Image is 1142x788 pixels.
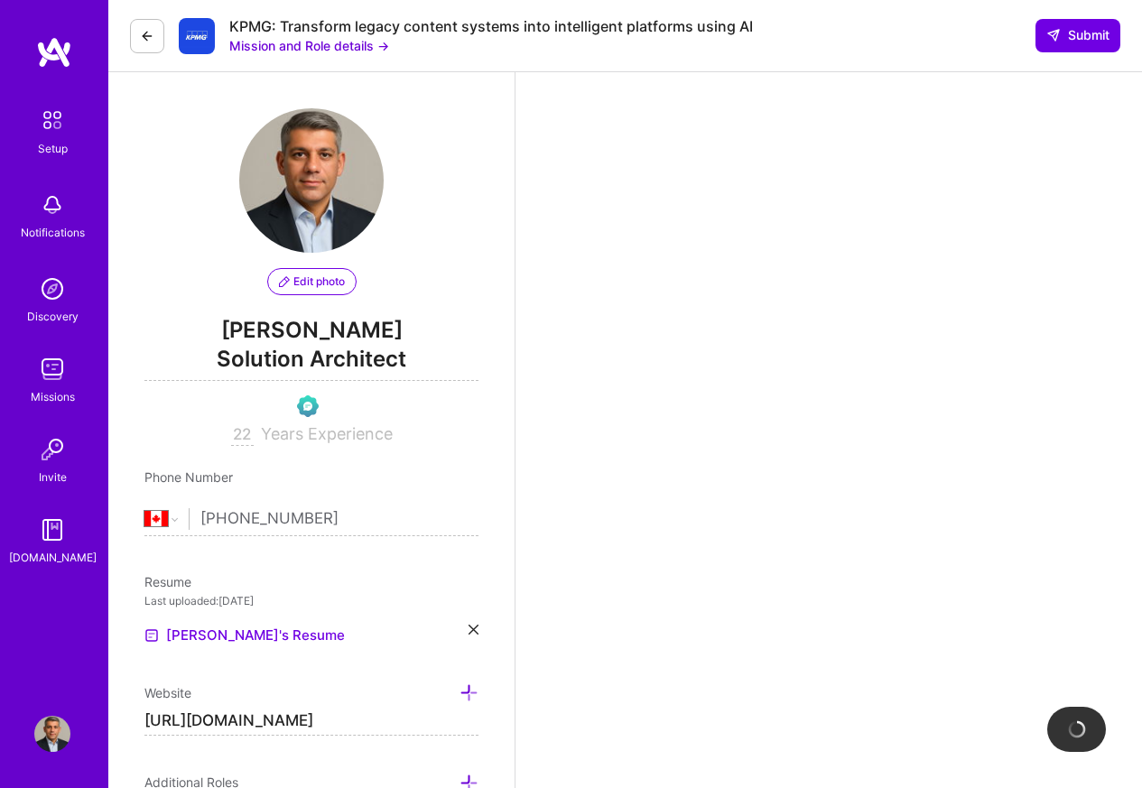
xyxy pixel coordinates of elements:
img: Invite [34,431,70,468]
span: Submit [1046,26,1110,44]
img: User Avatar [239,108,384,253]
span: Solution Architect [144,344,478,381]
span: [PERSON_NAME] [144,317,478,344]
span: Website [144,685,191,700]
div: Notifications [21,223,85,242]
img: User Avatar [34,716,70,752]
img: logo [36,36,72,69]
div: [DOMAIN_NAME] [9,548,97,567]
div: Discovery [27,307,79,326]
input: +1 (000) 000-0000 [200,493,478,545]
div: Missions [31,387,75,406]
img: setup [33,101,71,139]
div: Invite [39,468,67,487]
i: icon PencilPurple [279,276,290,287]
i: icon LeftArrowDark [140,29,154,43]
span: Years Experience [261,424,393,443]
a: User Avatar [30,716,75,752]
i: icon SendLight [1046,28,1061,42]
img: teamwork [34,351,70,387]
img: discovery [34,271,70,307]
div: Last uploaded: [DATE] [144,591,478,610]
a: [PERSON_NAME]'s Resume [144,625,345,646]
div: KPMG: Transform legacy content systems into intelligent platforms using AI [229,17,753,36]
input: http://... [144,707,478,736]
img: guide book [34,512,70,548]
img: loading [1066,718,1088,740]
span: Phone Number [144,469,233,485]
button: Edit photo [267,268,357,295]
img: Company Logo [179,18,215,54]
img: Evaluation Call Pending [297,395,319,417]
button: Submit [1035,19,1120,51]
img: bell [34,187,70,223]
div: Setup [38,139,68,158]
i: icon Close [469,625,478,635]
img: Resume [144,628,159,643]
span: Resume [144,574,191,589]
input: XX [231,424,254,446]
button: Mission and Role details → [229,36,389,55]
span: Edit photo [279,273,345,290]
